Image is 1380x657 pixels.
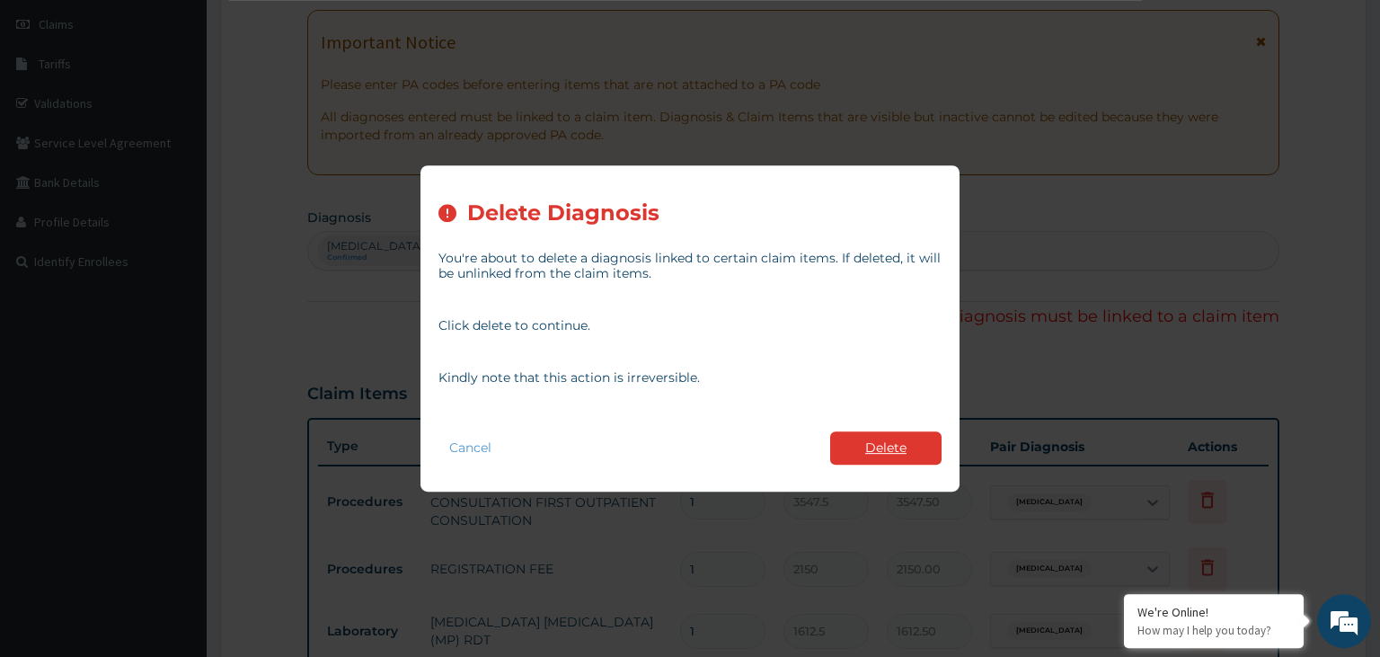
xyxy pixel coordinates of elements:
[438,318,942,333] p: Click delete to continue.
[438,251,942,281] p: You're about to delete a diagnosis linked to certain claim items. If deleted, it will be unlinked...
[1137,604,1290,620] div: We're Online!
[830,431,942,465] button: Delete
[438,435,502,461] button: Cancel
[467,201,659,226] h2: Delete Diagnosis
[295,9,338,52] div: Minimize live chat window
[9,453,342,516] textarea: Type your message and hit 'Enter'
[104,208,248,389] span: We're online!
[93,101,302,124] div: Chat with us now
[1137,623,1290,638] p: How may I help you today?
[33,90,73,135] img: d_794563401_company_1708531726252_794563401
[438,370,942,386] p: Kindly note that this action is irreversible.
